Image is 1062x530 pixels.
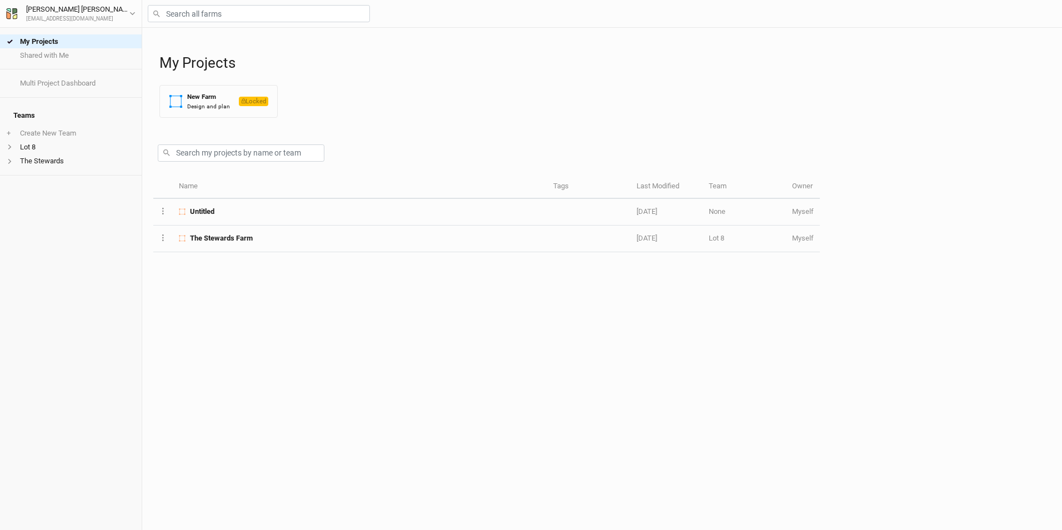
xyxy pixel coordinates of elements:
[7,104,135,127] h4: Teams
[159,54,1051,72] h1: My Projects
[158,144,324,162] input: Search my projects by name or team
[239,97,268,106] span: Locked
[190,207,214,217] span: Untitled
[703,175,786,199] th: Team
[187,92,230,102] div: New Farm
[26,15,129,23] div: [EMAIL_ADDRESS][DOMAIN_NAME]
[159,85,278,118] button: New FarmDesign and planLocked
[187,102,230,111] div: Design and plan
[190,233,253,243] span: The Stewards Farm
[630,175,703,199] th: Last Modified
[148,5,370,22] input: Search all farms
[637,207,657,216] span: Sep 1, 2025 4:10 AM
[703,199,786,226] td: None
[786,175,820,199] th: Owner
[7,129,11,138] span: +
[792,234,814,242] span: drpope59@yahoo.com
[6,3,136,23] button: [PERSON_NAME] [PERSON_NAME][EMAIL_ADDRESS][DOMAIN_NAME]
[547,175,630,199] th: Tags
[703,226,786,252] td: Lot 8
[792,207,814,216] span: drpope59@yahoo.com
[637,234,657,242] span: Jun 17, 2025 3:00 PM
[173,175,547,199] th: Name
[26,4,129,15] div: [PERSON_NAME] [PERSON_NAME]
